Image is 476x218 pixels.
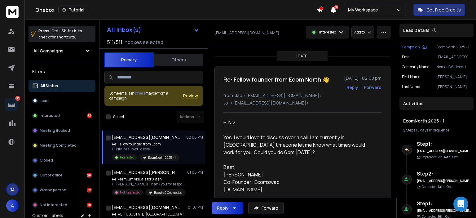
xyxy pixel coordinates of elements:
h1: [EMAIL_ADDRESS][DOMAIN_NAME] [112,134,180,140]
button: A [6,199,19,212]
p: Lead [40,98,49,103]
p: Meeting Booked [40,128,70,133]
p: 173 [15,96,20,101]
div: | [403,128,470,133]
h1: EcomNorth 2025 - 1 [403,118,470,124]
button: Meeting Booked [29,124,95,137]
h1: [EMAIL_ADDRESS][PERSON_NAME][DOMAIN_NAME] [112,169,180,176]
button: All Inbox(s) [102,24,204,36]
button: Forward [248,202,284,214]
button: Get Free Credits [413,4,465,16]
h1: All Inbox(s) [107,27,141,33]
p: 02:08 PM [186,135,203,140]
button: Review [183,93,198,99]
p: Company Name [402,65,429,69]
p: Contacted [422,185,452,189]
p: from: Jad <[EMAIL_ADDRESS][DOMAIN_NAME]> [223,92,381,99]
div: [DOMAIN_NAME] [223,186,377,193]
p: Get Free Credits [426,7,461,13]
div: [PERSON_NAME] [223,171,377,178]
button: Campaign [402,45,427,50]
div: Hi Niv, [223,119,377,126]
div: Co-Founder | Ecomswap [223,178,377,186]
p: [DATE] [296,54,309,59]
p: Beauty & Cosmetics [154,190,182,195]
span: 14th, Oct [438,185,452,189]
p: Meeting Completed [40,143,77,148]
h6: Step 1 : [417,200,471,207]
div: 78 [87,202,92,207]
button: Closed [29,154,95,167]
span: 14th, Oct [444,155,458,159]
p: Not Interested [120,190,140,195]
p: All Status [40,83,58,88]
button: Out of office26 [29,169,95,181]
p: EcomNorth 2025 - 1 [148,155,176,160]
h6: [EMAIL_ADDRESS][PERSON_NAME][DOMAIN_NAME] [417,179,471,183]
span: 50 [334,5,338,9]
span: Ctrl + Shift + k [51,27,77,34]
p: [EMAIL_ADDRESS][DOMAIN_NAME] [436,55,471,60]
button: Wrong person12 [29,184,95,196]
button: Reply [212,202,243,214]
p: Add to [354,30,365,35]
p: Re: RE: [US_STATE][GEOGRAPHIC_DATA] [112,212,186,217]
p: 01:07 PM [188,205,203,210]
p: Re: Premium visuals for Xlash [112,177,186,182]
div: Activities [399,97,474,110]
p: Interested [319,30,336,35]
p: Lead Details [403,27,430,33]
p: Last Name [402,84,420,89]
p: First Name [402,74,420,79]
p: 01:08 PM [187,170,203,175]
button: Others [154,53,203,67]
button: Lead [29,95,95,107]
button: Interested57 [29,109,95,122]
p: Press to check for shortcuts. [38,28,82,40]
span: others [134,91,145,96]
p: Wrong person [40,188,66,193]
p: [DATE] : 02:08 pm [344,75,381,81]
div: Open Intercom Messenger [453,197,468,211]
p: [EMAIL_ADDRESS][DOMAIN_NAME] [214,30,279,35]
p: Interested [120,155,134,160]
h6: Step 2 : [417,170,471,177]
h1: All Campaigns [33,48,64,54]
button: All Campaigns [29,45,95,57]
p: Hi Niv, Yes. I would love [112,147,179,152]
p: Interested [40,113,60,118]
p: My Workspace [348,7,381,13]
span: 5 days in sequence [417,127,449,133]
div: Onebox [35,6,317,14]
div: Best, [223,163,377,171]
label: Select [113,114,124,119]
span: 511 / 511 [107,38,122,46]
div: Forward [364,84,381,91]
button: All Status [29,80,95,92]
div: 26 [87,173,92,178]
h6: Step 1 : [417,140,471,148]
p: Not Interested [40,202,67,207]
div: 57 [87,113,92,118]
h6: [EMAIL_ADDRESS][PERSON_NAME][DOMAIN_NAME] [417,208,471,213]
a: 173 [5,98,18,111]
p: EcomNorth 2025 - 1 [436,45,471,50]
button: Primary [104,52,154,67]
span: 2 Steps [403,127,415,133]
h6: [EMAIL_ADDRESS][PERSON_NAME][DOMAIN_NAME] [417,149,471,153]
button: Not Interested78 [29,199,95,211]
p: Hi [PERSON_NAME]! Thank you for responding [112,182,186,187]
h3: Filters [29,67,95,76]
p: [PERSON_NAME] [436,84,471,89]
p: [PERSON_NAME] [436,74,471,79]
button: Tutorial [58,6,88,14]
button: Meeting Completed [29,139,95,152]
h3: Inboxes selected [124,38,163,46]
p: Closed [40,158,53,163]
div: Reply [217,205,228,211]
p: Re: Fellow founder from Ecom [112,142,179,147]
